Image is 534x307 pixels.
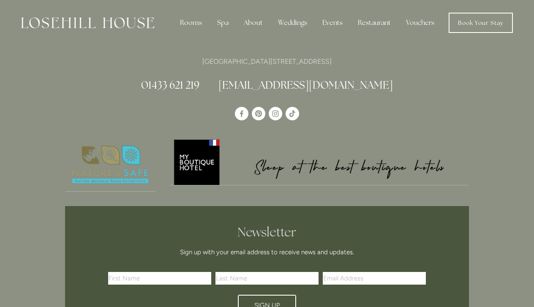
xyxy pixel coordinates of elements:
p: Sign up with your email address to receive news and updates. [111,247,423,257]
a: Book Your Stay [449,13,513,33]
p: [GEOGRAPHIC_DATA][STREET_ADDRESS] [65,56,469,67]
div: About [237,14,270,31]
input: Email Address [323,272,426,285]
div: Events [316,14,349,31]
a: [EMAIL_ADDRESS][DOMAIN_NAME] [218,78,393,92]
img: Nature's Safe - Logo [65,138,155,191]
a: Losehill House Hotel & Spa [235,107,248,120]
img: My Boutique Hotel - Logo [170,138,469,185]
a: Vouchers [399,14,441,31]
a: Nature's Safe - Logo [65,138,155,192]
a: Pinterest [252,107,265,120]
a: 01433 621 219 [141,78,199,92]
a: Instagram [269,107,282,120]
input: First Name [108,272,211,285]
a: TikTok [286,107,299,120]
h2: Newsletter [111,225,423,240]
div: Weddings [271,14,314,31]
input: Last Name [215,272,319,285]
div: Spa [210,14,235,31]
img: Losehill House [21,17,154,28]
div: Rooms [173,14,209,31]
div: Restaurant [351,14,398,31]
